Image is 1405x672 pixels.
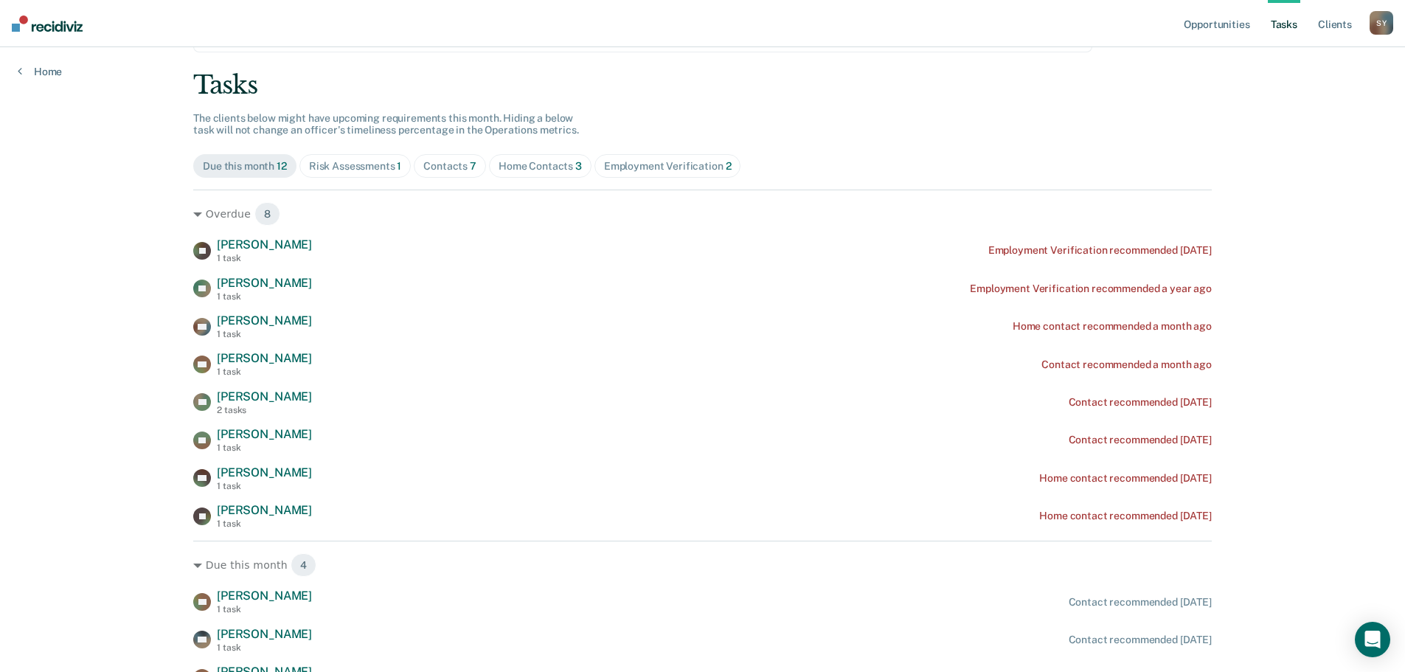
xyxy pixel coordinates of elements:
span: The clients below might have upcoming requirements this month. Hiding a below task will not chang... [193,112,579,136]
div: Employment Verification recommended [DATE] [988,244,1212,257]
span: [PERSON_NAME] [217,238,312,252]
div: Contact recommended [DATE] [1069,634,1212,646]
span: 1 [397,160,401,172]
div: 2 tasks [217,405,312,415]
div: Due this month 4 [193,553,1212,577]
div: S Y [1370,11,1393,35]
span: 3 [575,160,582,172]
span: [PERSON_NAME] [217,314,312,328]
div: 1 task [217,367,312,377]
div: Risk Assessments [309,160,402,173]
div: Employment Verification recommended a year ago [970,283,1212,295]
div: Home contact recommended [DATE] [1039,472,1212,485]
span: [PERSON_NAME] [217,276,312,290]
div: Home Contacts [499,160,582,173]
div: Contact recommended [DATE] [1069,434,1212,446]
span: 8 [254,202,280,226]
div: Overdue 8 [193,202,1212,226]
div: 1 task [217,481,312,491]
span: [PERSON_NAME] [217,351,312,365]
span: 12 [277,160,287,172]
div: 1 task [217,642,312,653]
div: 1 task [217,604,312,614]
span: [PERSON_NAME] [217,503,312,517]
div: 1 task [217,519,312,529]
div: Home contact recommended [DATE] [1039,510,1212,522]
div: Home contact recommended a month ago [1013,320,1212,333]
a: Home [18,65,62,78]
div: Contact recommended [DATE] [1069,396,1212,409]
div: Contacts [423,160,476,173]
div: 1 task [217,291,312,302]
div: 1 task [217,329,312,339]
div: Employment Verification [604,160,732,173]
img: Recidiviz [12,15,83,32]
div: Due this month [203,160,287,173]
span: [PERSON_NAME] [217,427,312,441]
span: [PERSON_NAME] [217,589,312,603]
div: Contact recommended a month ago [1041,358,1212,371]
div: Contact recommended [DATE] [1069,596,1212,609]
span: [PERSON_NAME] [217,627,312,641]
div: Open Intercom Messenger [1355,622,1390,657]
div: Tasks [193,70,1212,100]
span: [PERSON_NAME] [217,389,312,403]
span: 7 [470,160,476,172]
div: 1 task [217,443,312,453]
button: SY [1370,11,1393,35]
div: 1 task [217,253,312,263]
span: 2 [726,160,732,172]
span: 4 [291,553,316,577]
span: [PERSON_NAME] [217,465,312,479]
